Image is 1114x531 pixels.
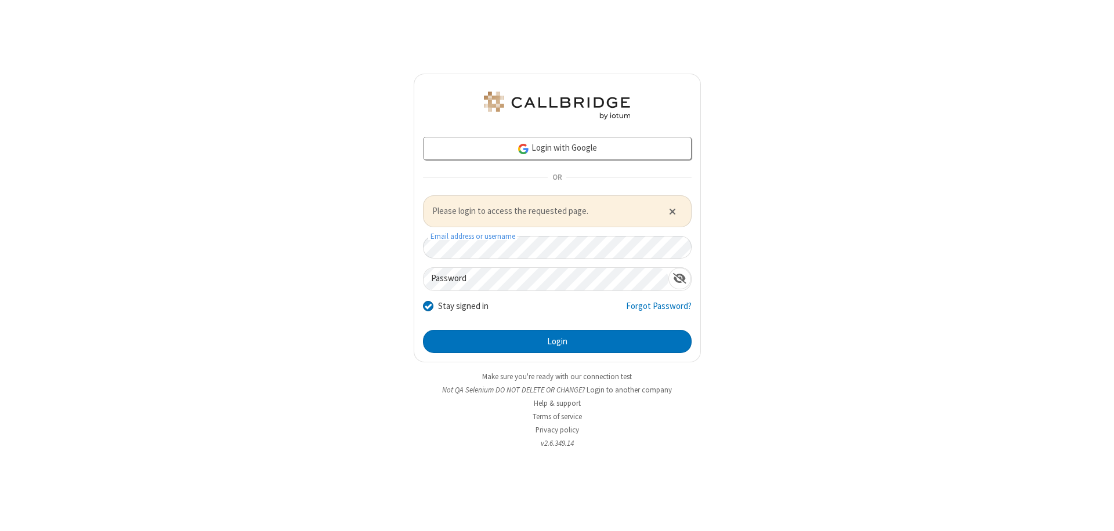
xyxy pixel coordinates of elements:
[626,300,692,322] a: Forgot Password?
[517,143,530,155] img: google-icon.png
[432,205,654,218] span: Please login to access the requested page.
[414,438,701,449] li: v2.6.349.14
[663,202,682,220] button: Close alert
[423,236,692,259] input: Email address or username
[534,398,581,408] a: Help & support
[423,330,692,353] button: Login
[424,268,668,290] input: Password
[423,137,692,160] a: Login with Google
[482,92,632,119] img: QA Selenium DO NOT DELETE OR CHANGE
[587,384,672,395] button: Login to another company
[414,384,701,395] li: Not QA Selenium DO NOT DELETE OR CHANGE?
[548,170,566,186] span: OR
[482,372,632,381] a: Make sure you're ready with our connection test
[438,300,489,313] label: Stay signed in
[668,268,691,289] div: Show password
[533,412,582,421] a: Terms of service
[536,425,579,435] a: Privacy policy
